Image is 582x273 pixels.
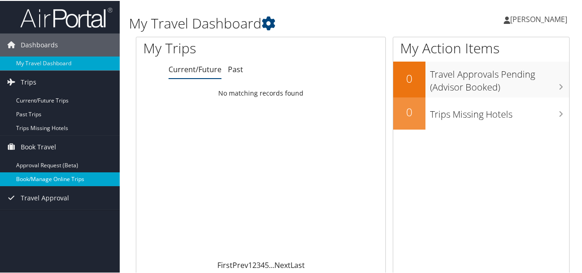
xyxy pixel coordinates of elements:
h1: My Travel Dashboard [129,13,427,32]
span: … [269,259,274,269]
a: First [217,259,233,269]
a: 5 [265,259,269,269]
span: Travel Approval [21,186,69,209]
td: No matching records found [136,84,385,101]
a: Next [274,259,291,269]
span: [PERSON_NAME] [510,13,567,23]
h3: Travel Approvals Pending (Advisor Booked) [430,63,569,93]
img: airportal-logo.png [20,6,112,28]
a: 0Travel Approvals Pending (Advisor Booked) [393,61,569,96]
a: 4 [261,259,265,269]
h2: 0 [393,103,425,119]
h1: My Trips [143,38,275,57]
a: Past [228,63,243,74]
h1: My Action Items [393,38,569,57]
a: 2 [252,259,256,269]
span: Dashboards [21,33,58,56]
a: Last [291,259,305,269]
h2: 0 [393,70,425,85]
a: 1 [248,259,252,269]
a: [PERSON_NAME] [504,5,576,32]
a: 0Trips Missing Hotels [393,97,569,129]
span: Trips [21,70,36,93]
h3: Trips Missing Hotels [430,102,569,120]
span: Book Travel [21,135,56,158]
a: Prev [233,259,248,269]
a: Current/Future [169,63,221,74]
a: 3 [256,259,261,269]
